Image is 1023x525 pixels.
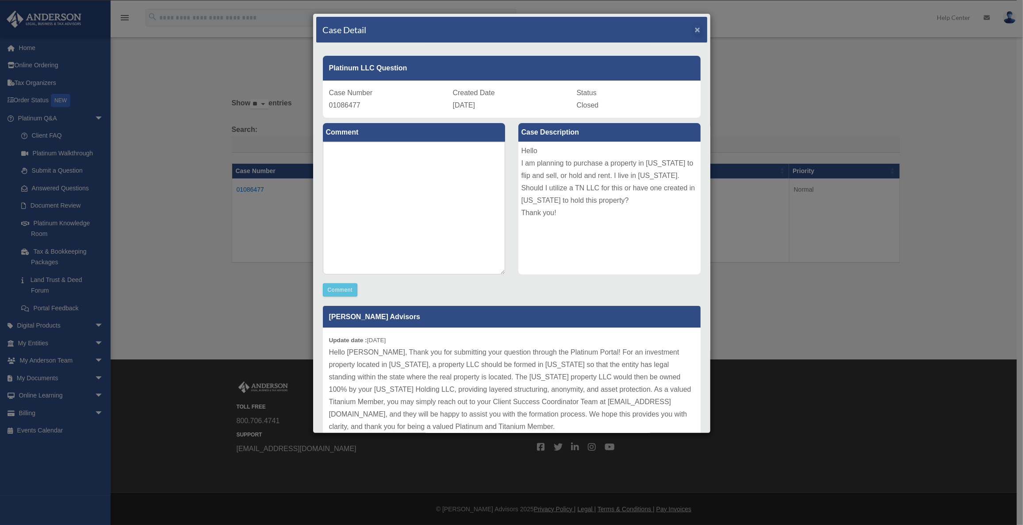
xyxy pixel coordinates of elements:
label: Case Description [518,123,701,142]
span: Created Date [453,89,495,97]
h4: Case Detail [323,23,367,36]
button: Close [695,25,701,34]
span: Status [577,89,597,97]
p: [PERSON_NAME] Advisors [323,306,701,328]
span: [DATE] [453,101,475,109]
span: 01086477 [329,101,360,109]
div: Hello I am planning to purchase a property in [US_STATE] to flip and sell, or hold and rent. I li... [518,142,701,274]
span: Case Number [329,89,373,97]
span: Closed [577,101,599,109]
label: Comment [323,123,505,142]
div: Platinum LLC Question [323,56,701,81]
p: Hello [PERSON_NAME], Thank you for submitting your question through the Platinum Portal! For an i... [329,346,694,433]
b: Update date : [329,337,367,344]
small: [DATE] [329,337,386,344]
button: Comment [323,283,358,297]
span: × [695,24,701,35]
